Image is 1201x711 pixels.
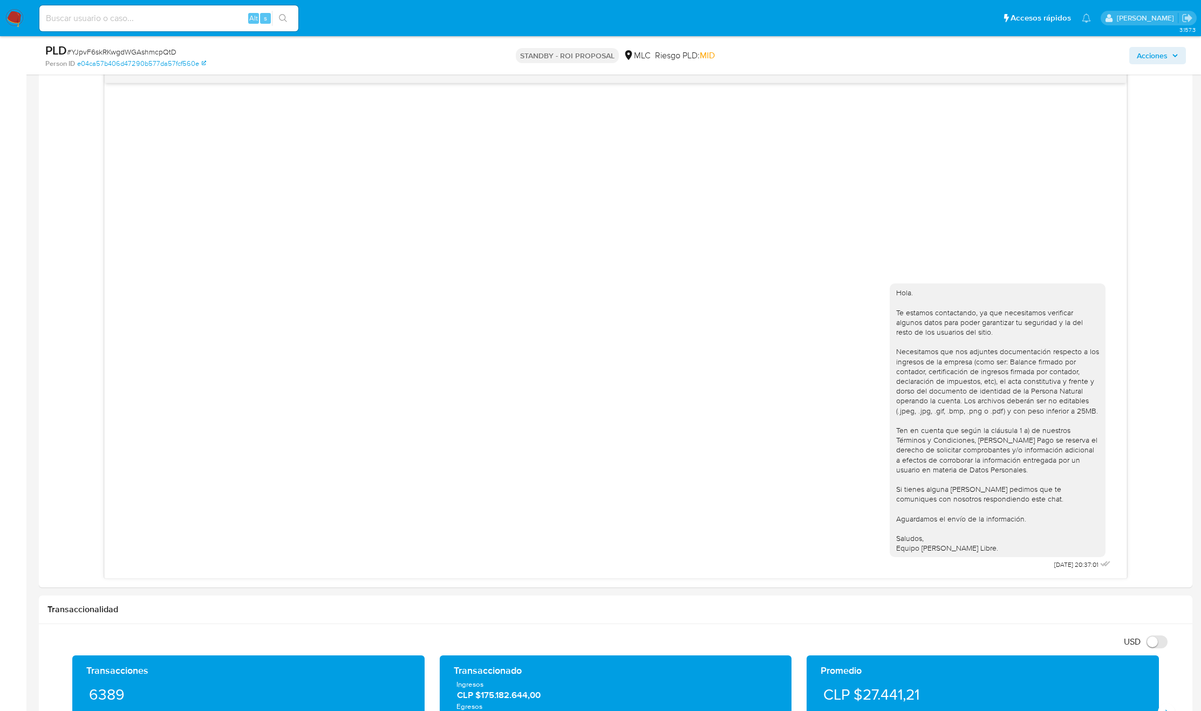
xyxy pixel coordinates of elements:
[1182,12,1193,24] a: Salir
[623,50,651,62] div: MLC
[67,46,176,57] span: # YJpvF6skRKwgdWGAshmcpQtD
[516,48,619,63] p: STANDBY - ROI PROPOSAL
[1011,12,1071,24] span: Accesos rápidos
[39,11,298,25] input: Buscar usuario o caso...
[1137,47,1168,64] span: Acciones
[700,49,715,62] span: MID
[45,42,67,59] b: PLD
[77,59,206,69] a: e04ca57b406d47290b577da57fcf560e
[1179,25,1196,34] span: 3.157.3
[47,604,1184,615] h1: Transaccionalidad
[272,11,294,26] button: search-icon
[1054,560,1098,569] span: [DATE] 20:37:01
[1129,47,1186,64] button: Acciones
[1082,13,1091,23] a: Notificaciones
[264,13,267,23] span: s
[45,59,75,69] b: Person ID
[1117,13,1178,23] p: nicolas.luzardo@mercadolibre.com
[896,288,1099,553] div: Hola. Te estamos contactando, ya que necesitamos verificar algunos datos para poder garantizar tu...
[655,50,715,62] span: Riesgo PLD:
[249,13,258,23] span: Alt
